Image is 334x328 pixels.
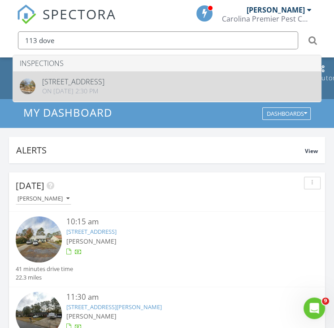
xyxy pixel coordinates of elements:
[262,108,311,120] button: Dashboards
[322,297,329,305] span: 9
[66,292,293,303] div: 11:30 am
[18,31,298,49] input: Search everything...
[222,14,312,23] div: Carolina Premier Pest Control
[17,4,36,24] img: The Best Home Inspection Software - Spectora
[247,5,305,14] div: [PERSON_NAME]
[66,216,293,227] div: 10:15 am
[16,265,73,273] div: 41 minutes drive time
[266,111,307,117] div: Dashboards
[66,303,162,311] a: [STREET_ADDRESS][PERSON_NAME]
[16,193,71,205] button: [PERSON_NAME]
[16,179,44,192] span: [DATE]
[16,216,318,282] a: 10:15 am [STREET_ADDRESS] [PERSON_NAME] 41 minutes drive time 22.3 miles
[17,12,116,31] a: SPECTORA
[23,105,112,120] span: My Dashboard
[66,227,117,236] a: [STREET_ADDRESS]
[20,79,35,94] img: streetview
[16,144,305,156] div: Alerts
[17,196,69,202] div: [PERSON_NAME]
[43,4,116,23] span: SPECTORA
[305,147,318,155] span: View
[13,55,321,71] li: Inspections
[304,297,325,319] iframe: Intercom live chat
[66,312,117,320] span: [PERSON_NAME]
[42,78,104,85] div: [STREET_ADDRESS]
[42,87,104,95] div: On [DATE] 2:30 pm
[66,237,117,245] span: [PERSON_NAME]
[16,273,73,282] div: 22.3 miles
[16,216,62,262] img: streetview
